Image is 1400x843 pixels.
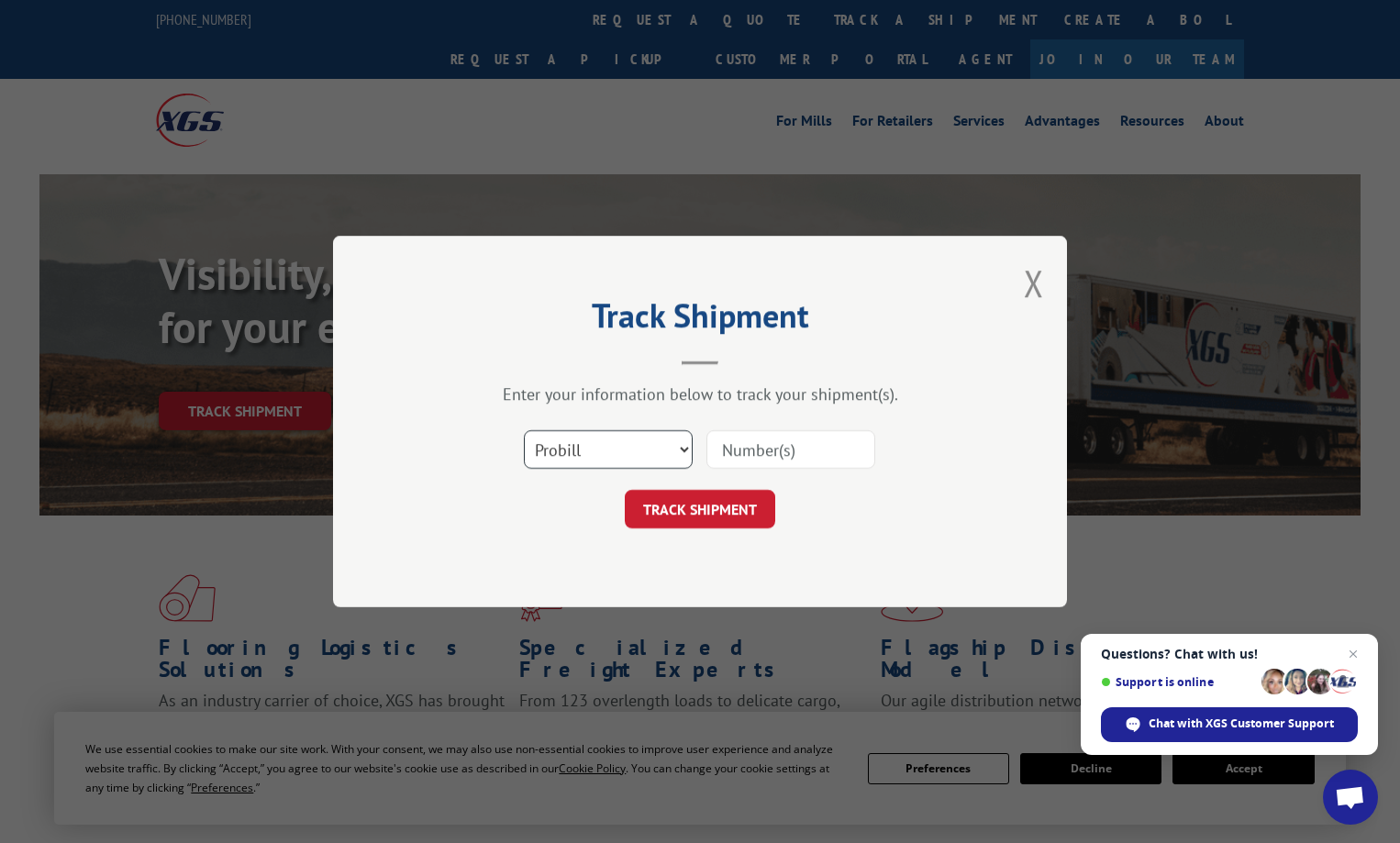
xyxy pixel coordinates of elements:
span: Questions? Chat with us! [1101,647,1358,661]
input: Number(s) [706,430,875,469]
div: Chat with XGS Customer Support [1101,707,1358,742]
div: Open chat [1323,770,1378,825]
span: Close chat [1342,643,1364,665]
span: Support is online [1101,675,1255,689]
h2: Track Shipment [425,303,975,338]
div: Enter your information below to track your shipment(s). [425,383,975,405]
button: Close modal [1024,259,1044,307]
span: Chat with XGS Customer Support [1149,715,1334,732]
button: TRACK SHIPMENT [625,490,775,528]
